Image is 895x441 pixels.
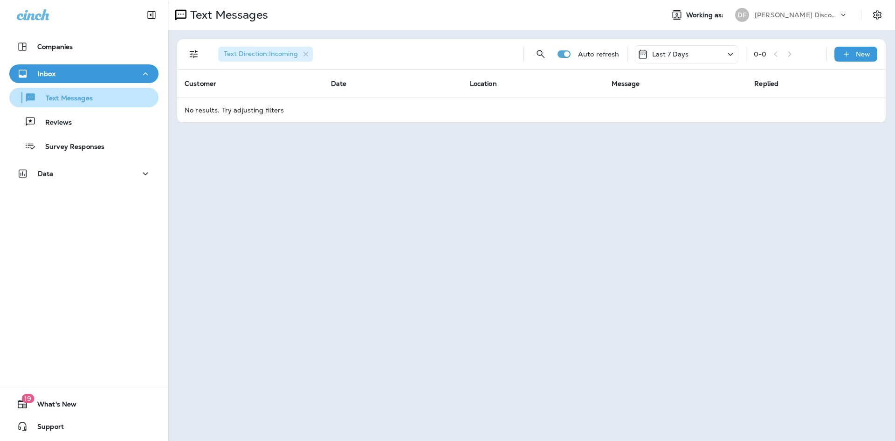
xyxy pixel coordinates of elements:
button: Support [9,417,158,436]
button: Collapse Sidebar [138,6,165,24]
span: Date [331,79,347,88]
span: Customer [185,79,216,88]
p: Survey Responses [36,143,104,152]
div: Text Direction:Incoming [218,47,313,62]
p: Auto refresh [578,50,620,58]
span: Replied [754,79,778,88]
div: 0 - 0 [754,50,766,58]
p: Data [38,170,54,177]
p: Last 7 Days [652,50,689,58]
p: Reviews [36,119,72,127]
span: What's New [28,400,76,412]
button: 19What's New [9,395,158,413]
span: Message [612,79,640,88]
span: Location [470,79,497,88]
p: Inbox [38,70,55,77]
span: Working as: [686,11,726,19]
button: Search Messages [531,45,550,63]
td: No results. Try adjusting filters [177,98,886,122]
button: Reviews [9,112,158,132]
button: Companies [9,37,158,56]
p: New [856,50,870,58]
span: Support [28,423,64,434]
button: Data [9,164,158,183]
button: Survey Responses [9,136,158,156]
button: Filters [185,45,203,63]
p: Companies [37,43,73,50]
div: DF [735,8,749,22]
span: 19 [21,394,34,403]
p: Text Messages [186,8,268,22]
p: [PERSON_NAME] Discount Tire & Alignment [755,11,839,19]
span: Text Direction : Incoming [224,49,298,58]
p: Text Messages [36,94,93,103]
button: Settings [869,7,886,23]
button: Inbox [9,64,158,83]
button: Text Messages [9,88,158,107]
